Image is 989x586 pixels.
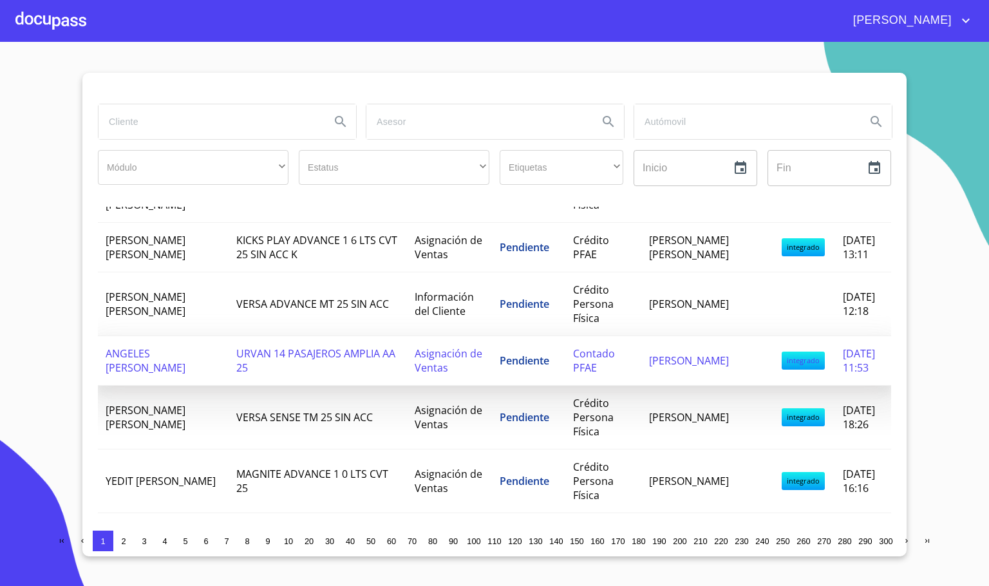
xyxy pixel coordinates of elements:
[755,536,769,546] span: 240
[236,233,397,261] span: KICKS PLAY ADVANCE 1 6 LTS CVT 25 SIN ACC K
[649,410,729,424] span: [PERSON_NAME]
[155,531,175,551] button: 4
[98,150,288,185] div: ​
[387,536,396,546] span: 60
[714,536,728,546] span: 220
[162,536,167,546] span: 4
[573,396,614,439] span: Crédito Persona Física
[106,403,185,431] span: [PERSON_NAME] [PERSON_NAME]
[782,472,825,490] span: integrado
[449,536,458,546] span: 90
[843,290,875,318] span: [DATE] 12:18
[361,531,381,551] button: 50
[843,467,875,495] span: [DATE] 16:16
[843,10,958,31] span: [PERSON_NAME]
[500,474,549,488] span: Pendiente
[567,531,587,551] button: 150
[415,403,482,431] span: Asignación de Ventas
[467,536,480,546] span: 100
[278,531,299,551] button: 10
[649,233,729,261] span: [PERSON_NAME] [PERSON_NAME]
[325,536,334,546] span: 30
[879,536,892,546] span: 300
[673,536,686,546] span: 200
[415,233,482,261] span: Asignación de Ventas
[608,531,628,551] button: 170
[628,531,649,551] button: 180
[415,290,474,318] span: Información del Cliente
[284,536,293,546] span: 10
[422,531,443,551] button: 80
[224,536,229,546] span: 7
[590,536,604,546] span: 160
[408,536,417,546] span: 70
[325,106,356,137] button: Search
[634,104,856,139] input: search
[464,531,484,551] button: 100
[782,408,825,426] span: integrado
[649,531,670,551] button: 190
[487,536,501,546] span: 110
[649,354,729,368] span: [PERSON_NAME]
[529,536,542,546] span: 130
[776,536,789,546] span: 250
[861,106,892,137] button: Search
[782,352,825,370] span: integrado
[690,531,711,551] button: 210
[236,467,388,495] span: MAGNITE ADVANCE 1 0 LTS CVT 25
[508,536,522,546] span: 120
[843,403,875,431] span: [DATE] 18:26
[500,354,549,368] span: Pendiente
[134,531,155,551] button: 3
[340,531,361,551] button: 40
[183,536,187,546] span: 5
[525,531,546,551] button: 130
[843,10,974,31] button: account of current user
[731,531,752,551] button: 230
[106,233,185,261] span: [PERSON_NAME] [PERSON_NAME]
[649,297,729,311] span: [PERSON_NAME]
[611,536,625,546] span: 170
[500,240,549,254] span: Pendiente
[236,410,373,424] span: VERSA SENSE TM 25 SIN ACC
[796,536,810,546] span: 260
[203,536,208,546] span: 6
[573,460,614,502] span: Crédito Persona Física
[500,410,549,424] span: Pendiente
[236,346,395,375] span: URVAN 14 PASAJEROS AMPLIA AA 25
[500,297,549,311] span: Pendiente
[817,536,831,546] span: 270
[402,531,422,551] button: 70
[216,531,237,551] button: 7
[319,531,340,551] button: 30
[773,531,793,551] button: 250
[443,531,464,551] button: 90
[113,531,134,551] button: 2
[245,536,249,546] span: 8
[573,283,614,325] span: Crédito Persona Física
[500,150,623,185] div: ​
[546,531,567,551] button: 140
[843,346,875,375] span: [DATE] 11:53
[752,531,773,551] button: 240
[121,536,126,546] span: 2
[843,233,875,261] span: [DATE] 13:11
[484,531,505,551] button: 110
[649,474,729,488] span: [PERSON_NAME]
[855,531,876,551] button: 290
[305,536,314,546] span: 20
[415,467,482,495] span: Asignación de Ventas
[573,346,615,375] span: Contado PFAE
[100,536,105,546] span: 1
[505,531,525,551] button: 120
[175,531,196,551] button: 5
[93,531,113,551] button: 1
[299,150,489,185] div: ​
[858,536,872,546] span: 290
[593,106,624,137] button: Search
[366,104,588,139] input: search
[237,531,258,551] button: 8
[265,536,270,546] span: 9
[142,536,146,546] span: 3
[693,536,707,546] span: 210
